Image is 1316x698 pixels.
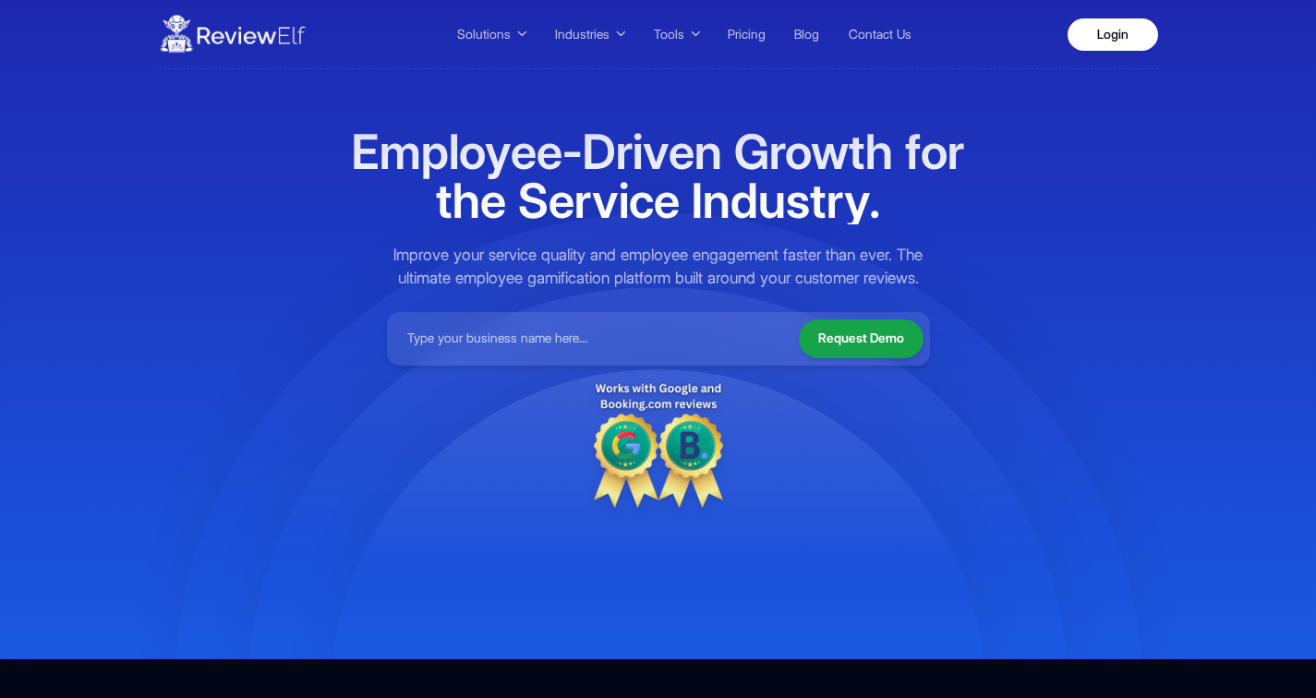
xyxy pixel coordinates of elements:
a: Pricing [718,21,775,47]
img: ReviewElf Logo [159,8,307,60]
span: Solutions [457,25,511,44]
input: Type your business name here... [393,319,786,359]
span: Industries [555,25,610,44]
a: Login [1068,18,1158,51]
button: Solutions [446,20,535,48]
button: Industries [544,20,634,48]
button: Request Demo [799,319,924,358]
a: Blog [785,21,829,47]
button: Tools [643,20,708,48]
img: Discount tag [594,379,723,508]
p: Improve your service quality and employee engagement faster than ever. The ultimate employee gami... [387,244,930,289]
h1: Employee-Driven Growth for the Service Industry. [348,127,969,224]
a: Contact Us [839,21,921,47]
span: Tools [654,25,684,44]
